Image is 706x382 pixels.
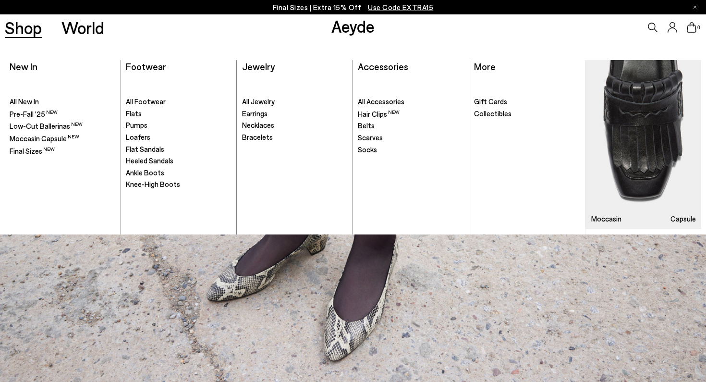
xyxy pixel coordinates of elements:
a: All Accessories [358,97,463,107]
span: Final Sizes [10,147,55,155]
span: Belts [358,121,375,130]
span: Earrings [242,109,268,118]
span: Pre-Fall '25 [10,110,58,118]
a: Moccasin Capsule [10,134,115,144]
a: 0 [687,22,696,33]
span: Hair Clips [358,110,400,118]
a: Footwear [126,61,166,72]
h3: Moccasin [591,215,621,222]
a: All Jewelry [242,97,348,107]
a: All New In [10,97,115,107]
span: All Jewelry [242,97,275,106]
span: All New In [10,97,39,106]
span: Navigate to /collections/ss25-final-sizes [368,3,433,12]
a: Ankle Boots [126,168,231,178]
span: All Accessories [358,97,404,106]
a: Final Sizes [10,146,115,156]
span: 0 [696,25,701,30]
a: Necklaces [242,121,348,130]
span: Loafers [126,133,150,141]
span: Flats [126,109,142,118]
span: Moccasin Capsule [10,134,79,143]
a: All Footwear [126,97,231,107]
span: Collectibles [474,109,511,118]
a: Shop [5,19,42,36]
span: Pumps [126,121,147,129]
span: Low-Cut Ballerinas [10,122,83,130]
a: Moccasin Capsule [585,60,701,230]
a: New In [10,61,37,72]
a: World [61,19,104,36]
a: Hair Clips [358,109,463,119]
a: Pumps [126,121,231,130]
span: All Footwear [126,97,166,106]
span: Socks [358,145,377,154]
span: Heeled Sandals [126,156,173,165]
a: Scarves [358,133,463,143]
a: Low-Cut Ballerinas [10,121,115,131]
a: Collectibles [474,109,580,119]
p: Final Sizes | Extra 15% Off [273,1,434,13]
a: Loafers [126,133,231,142]
a: Jewelry [242,61,275,72]
a: Aeyde [331,16,375,36]
span: Bracelets [242,133,273,141]
h3: Capsule [670,215,696,222]
a: More [474,61,496,72]
span: Scarves [358,133,383,142]
img: Mobile_e6eede4d-78b8-4bd1-ae2a-4197e375e133_900x.jpg [585,60,701,230]
a: Heeled Sandals [126,156,231,166]
a: Earrings [242,109,348,119]
span: Necklaces [242,121,274,129]
span: Knee-High Boots [126,180,180,188]
a: Accessories [358,61,408,72]
span: Ankle Boots [126,168,164,177]
a: Flats [126,109,231,119]
span: Flat Sandals [126,145,164,153]
a: Gift Cards [474,97,580,107]
a: Belts [358,121,463,131]
span: Gift Cards [474,97,507,106]
a: Socks [358,145,463,155]
a: Bracelets [242,133,348,142]
a: Flat Sandals [126,145,231,154]
a: Pre-Fall '25 [10,109,115,119]
a: Knee-High Boots [126,180,231,189]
